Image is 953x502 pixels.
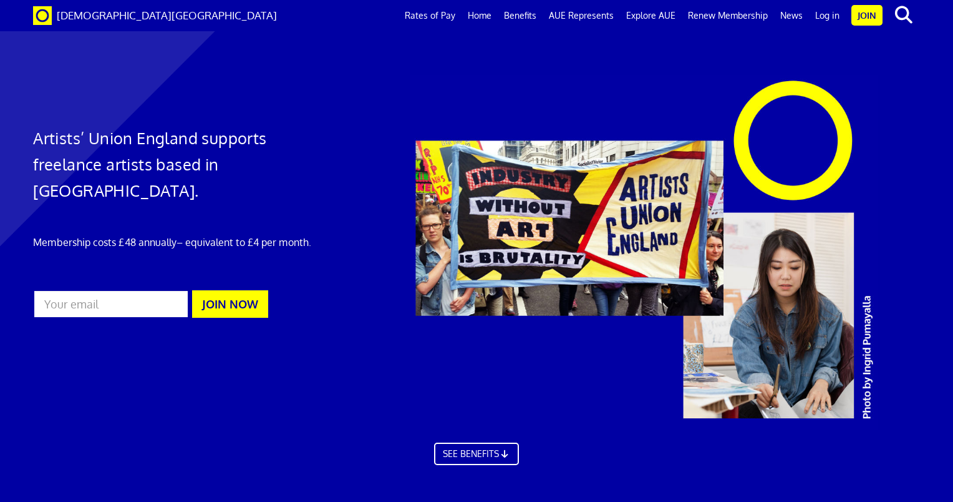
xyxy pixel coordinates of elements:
[434,443,519,465] a: SEE BENEFITS
[192,290,268,318] button: JOIN NOW
[33,125,316,204] h1: Artists’ Union England supports freelance artists based in [GEOGRAPHIC_DATA].
[33,235,316,250] p: Membership costs £48 annually – equivalent to £4 per month.
[33,290,189,318] input: Your email
[851,5,883,26] a: Join
[57,9,277,22] span: [DEMOGRAPHIC_DATA][GEOGRAPHIC_DATA]
[885,2,923,28] button: search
